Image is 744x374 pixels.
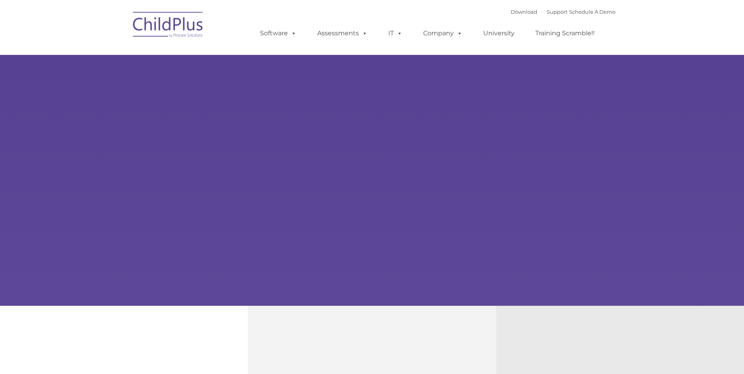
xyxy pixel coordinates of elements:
a: Software [252,25,304,41]
a: Training Scramble!! [528,25,602,41]
a: University [475,25,522,41]
a: Download [511,9,537,15]
a: Support [547,9,568,15]
a: Company [415,25,470,41]
a: Assessments [309,25,375,41]
a: Schedule A Demo [569,9,615,15]
img: ChildPlus by Procare Solutions [129,6,207,45]
a: IT [380,25,410,41]
font: | [511,9,615,15]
